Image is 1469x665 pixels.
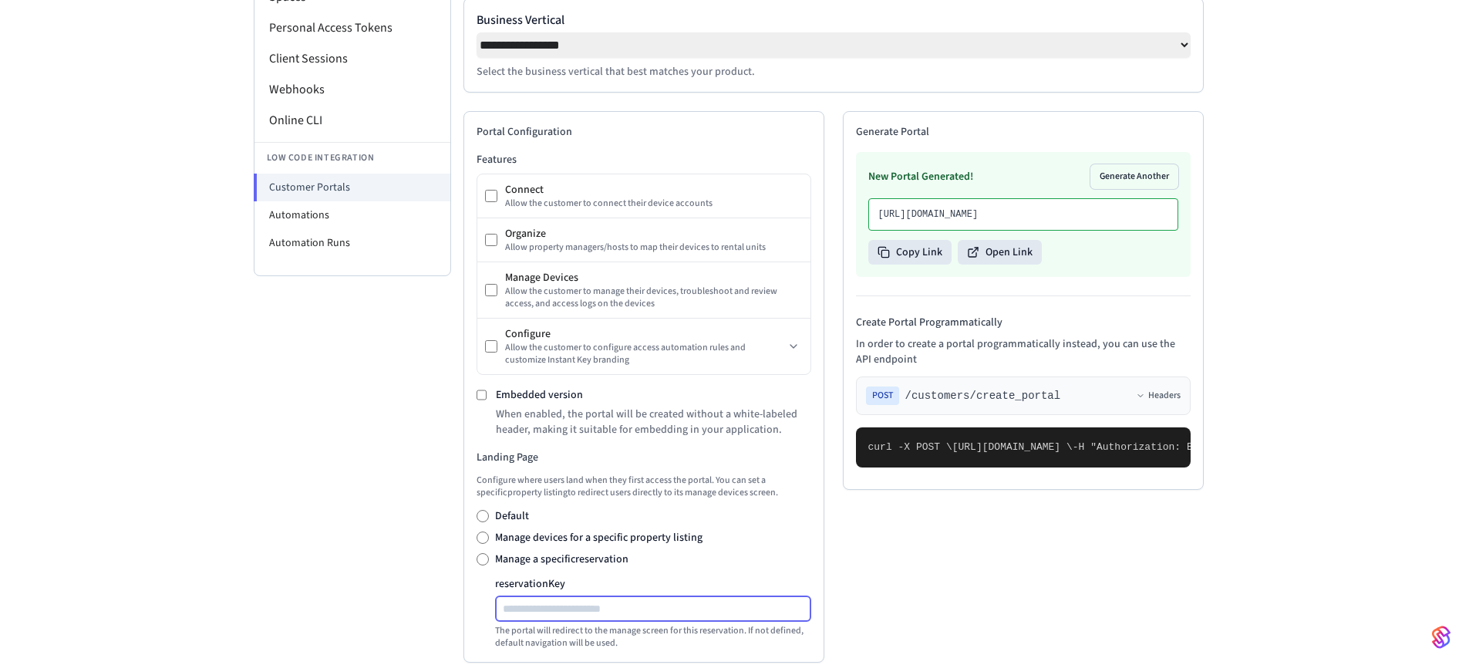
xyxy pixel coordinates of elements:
[505,197,803,210] div: Allow the customer to connect their device accounts
[505,326,784,342] div: Configure
[496,407,811,437] p: When enabled, the portal will be created without a white-labeled header, making it suitable for e...
[905,388,1061,403] span: /customers/create_portal
[254,142,450,174] li: Low Code Integration
[856,315,1191,330] h4: Create Portal Programmatically
[254,174,450,201] li: Customer Portals
[868,240,952,265] button: Copy Link
[1073,441,1361,453] span: -H "Authorization: Bearer seam_api_key_123456" \
[505,285,803,310] div: Allow the customer to manage their devices, troubleshoot and review access, and access logs on th...
[856,124,1191,140] h2: Generate Portal
[477,152,811,167] h3: Features
[495,508,529,524] label: Default
[254,74,450,105] li: Webhooks
[1432,625,1450,650] img: SeamLogoGradient.69752ec5.svg
[856,336,1191,367] p: In order to create a portal programmatically instead, you can use the API endpoint
[477,124,811,140] h2: Portal Configuration
[254,12,450,43] li: Personal Access Tokens
[495,530,702,545] label: Manage devices for a specific property listing
[952,441,1073,453] span: [URL][DOMAIN_NAME] \
[477,474,811,499] p: Configure where users land when they first access the portal. You can set a specific property lis...
[495,625,811,650] p: The portal will redirect to the manage screen for this reservation . If not defined, default navi...
[505,226,803,241] div: Organize
[477,11,1191,29] label: Business Vertical
[1090,164,1178,189] button: Generate Another
[254,229,450,257] li: Automation Runs
[866,387,899,405] span: POST
[477,450,811,465] h3: Landing Page
[958,240,1042,265] button: Open Link
[254,105,450,136] li: Online CLI
[505,342,784,366] div: Allow the customer to configure access automation rules and customize Instant Key branding
[254,43,450,74] li: Client Sessions
[868,441,952,453] span: curl -X POST \
[496,387,583,403] label: Embedded version
[505,182,803,197] div: Connect
[254,201,450,229] li: Automations
[505,241,803,254] div: Allow property managers/hosts to map their devices to rental units
[505,270,803,285] div: Manage Devices
[1136,390,1181,402] button: Headers
[878,208,1168,221] p: [URL][DOMAIN_NAME]
[868,169,973,184] h3: New Portal Generated!
[495,576,565,592] label: reservation Key
[495,552,628,567] label: Manage a specific reservation
[477,64,1191,79] p: Select the business vertical that best matches your product.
